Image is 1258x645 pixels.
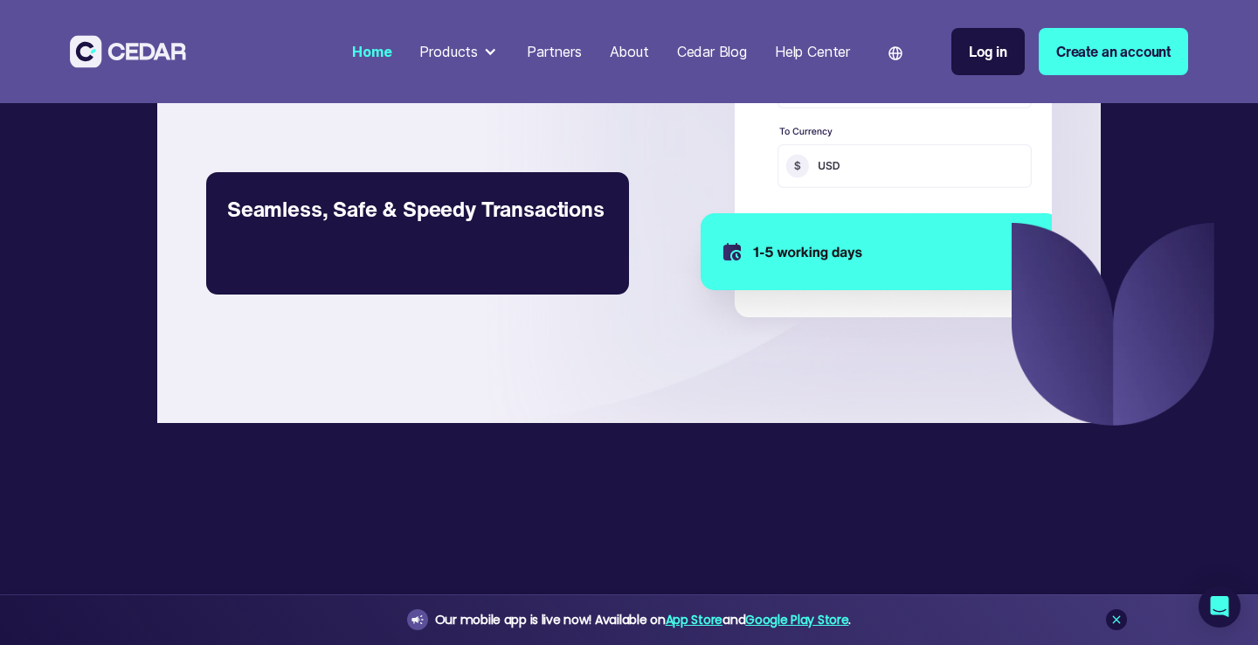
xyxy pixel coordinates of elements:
a: Partners [520,32,589,71]
div: Help Center [775,41,850,62]
div: Seamless, Safe & Speedy Transactions [227,193,608,225]
div: About [610,41,649,62]
img: announcement [411,613,425,627]
div: Products [412,34,506,69]
a: Cedar Blog [670,32,754,71]
a: Home [345,32,398,71]
div: Cedar Blog [677,41,747,62]
img: world icon [888,46,902,60]
div: Home [352,41,391,62]
a: Google Play Store [745,611,848,628]
a: Help Center [768,32,857,71]
div: Partners [527,41,582,62]
a: Log in [951,28,1025,75]
div: Products [419,41,478,62]
div: Our mobile app is live now! Available on and . [435,609,851,631]
div: Log in [969,41,1007,62]
div: Open Intercom Messenger [1199,586,1241,628]
a: About [603,32,656,71]
a: App Store [666,611,722,628]
a: Create an account [1039,28,1188,75]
